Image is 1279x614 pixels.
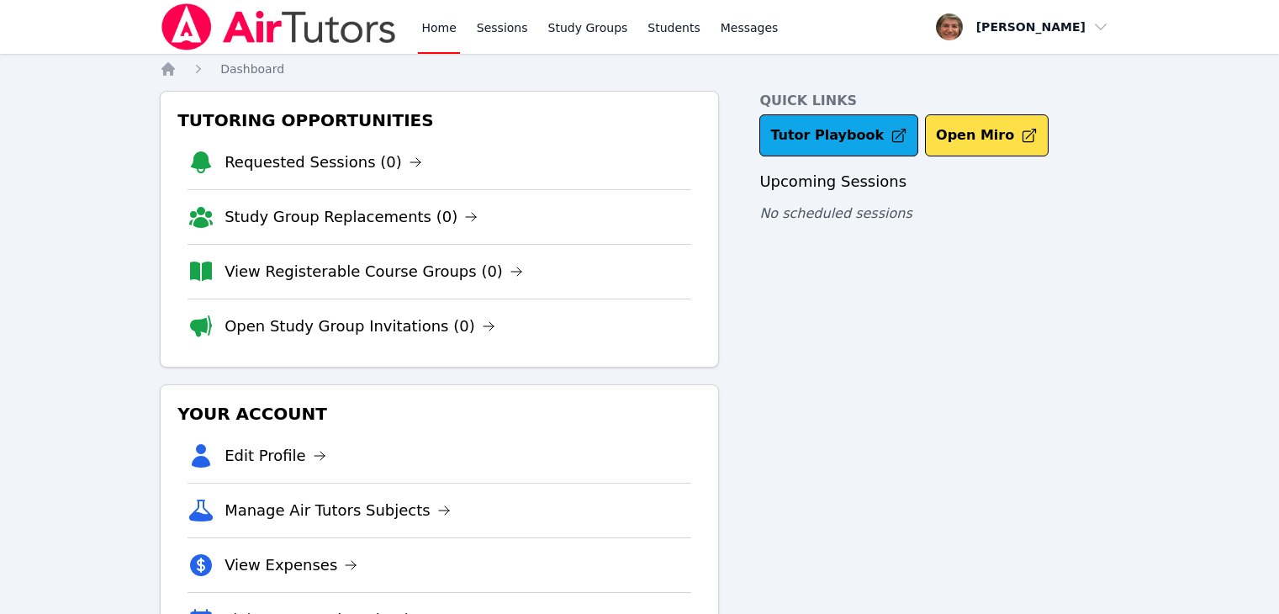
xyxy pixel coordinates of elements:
a: Requested Sessions (0) [225,151,422,174]
a: Tutor Playbook [759,114,918,156]
a: Open Study Group Invitations (0) [225,315,495,338]
a: Study Group Replacements (0) [225,205,478,229]
h3: Upcoming Sessions [759,170,1119,193]
button: Open Miro [925,114,1049,156]
h3: Your Account [174,399,705,429]
a: Edit Profile [225,444,326,468]
nav: Breadcrumb [160,61,1119,77]
span: No scheduled sessions [759,205,912,221]
a: View Expenses [225,553,357,577]
img: Air Tutors [160,3,398,50]
a: Dashboard [220,61,284,77]
h4: Quick Links [759,91,1119,111]
span: Dashboard [220,62,284,76]
span: Messages [721,19,779,36]
h3: Tutoring Opportunities [174,105,705,135]
a: View Registerable Course Groups (0) [225,260,523,283]
a: Manage Air Tutors Subjects [225,499,451,522]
